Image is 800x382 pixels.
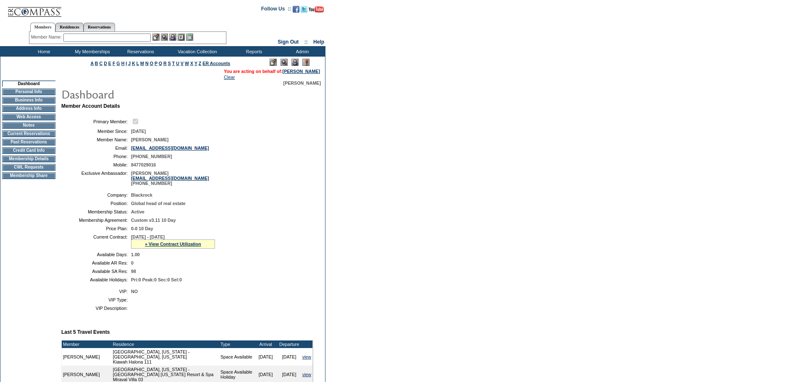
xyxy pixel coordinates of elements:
td: Personal Info [2,88,55,95]
td: Reports [229,46,277,57]
td: Past Reservations [2,139,55,146]
a: E [108,61,111,66]
a: Sign Out [278,39,299,45]
td: Notes [2,122,55,129]
a: Help [313,39,324,45]
td: Residence [112,340,219,348]
span: 1.00 [131,252,140,257]
img: Subscribe to our YouTube Channel [309,6,324,13]
a: R [163,61,167,66]
img: pgTtlDashboard.gif [61,86,229,102]
td: Current Contract: [65,234,128,249]
td: Membership Details [2,156,55,162]
a: Become our fan on Facebook [293,8,299,13]
td: CWL Requests [2,164,55,171]
span: You are acting on behalf of: [224,69,320,74]
a: Q [159,61,162,66]
td: [DATE] [278,348,301,366]
img: b_calculator.gif [186,34,193,41]
td: Reservations [115,46,164,57]
td: Email: [65,146,128,151]
span: 0 [131,260,134,265]
td: Current Reservations [2,130,55,137]
a: view [302,354,311,359]
td: Member Since: [65,129,128,134]
img: Edit Mode [270,59,277,66]
b: Last 5 Travel Events [61,329,110,335]
td: Member Name: [65,137,128,142]
td: Price Plan: [65,226,128,231]
td: Follow Us :: [261,5,291,15]
img: b_edit.gif [152,34,160,41]
span: [PHONE_NUMBER] [131,154,172,159]
td: Position: [65,201,128,206]
span: [PERSON_NAME] [PHONE_NUMBER] [131,171,209,186]
span: 8477029016 [131,162,156,167]
span: Pri:0 Peak:0 Sec:0 Sel:0 [131,277,182,282]
td: Address Info [2,105,55,112]
td: Membership Share [2,172,55,179]
td: Company: [65,192,128,197]
td: VIP: [65,289,128,294]
a: F [113,61,115,66]
b: Member Account Details [61,103,120,109]
a: ER Accounts [202,61,230,66]
a: N [145,61,149,66]
a: Clear [224,75,235,80]
a: O [150,61,153,66]
a: Subscribe to our YouTube Channel [309,8,324,13]
a: Z [199,61,202,66]
a: Reservations [84,23,115,31]
a: » View Contract Utilization [145,242,201,247]
td: Exclusive Ambassador: [65,171,128,186]
a: K [132,61,135,66]
a: B [95,61,98,66]
a: C [99,61,102,66]
span: [PERSON_NAME] [283,81,321,86]
span: Blackrock [131,192,152,197]
td: Admin [277,46,325,57]
td: Vacation Collection [164,46,229,57]
a: V [181,61,184,66]
span: [DATE] - [DATE] [131,234,165,239]
td: Mobile: [65,162,128,167]
td: Available AR Res: [65,260,128,265]
div: Member Name: [31,34,63,41]
td: [DATE] [254,348,278,366]
img: Log Concern/Member Elevation [302,59,310,66]
a: D [104,61,107,66]
a: Follow us on Twitter [301,8,307,13]
a: S [168,61,171,66]
span: :: [304,39,308,45]
span: [PERSON_NAME] [131,137,168,142]
a: view [302,372,311,377]
img: View Mode [281,59,288,66]
img: View [161,34,168,41]
td: Space Available [219,348,254,366]
a: [PERSON_NAME] [283,69,320,74]
span: [DATE] [131,129,146,134]
span: Active [131,209,144,214]
td: Arrival [254,340,278,348]
span: 0-0 10 Day [131,226,153,231]
img: Impersonate [169,34,176,41]
td: [PERSON_NAME] [62,348,112,366]
td: Credit Card Info [2,147,55,154]
td: Dashboard [2,81,55,87]
td: Web Access [2,114,55,120]
a: H [121,61,125,66]
a: G [116,61,120,66]
td: Membership Agreement: [65,218,128,223]
a: [EMAIL_ADDRESS][DOMAIN_NAME] [131,146,209,151]
td: Available Holidays: [65,277,128,282]
td: Membership Status: [65,209,128,214]
td: Member [62,340,112,348]
td: Business Info [2,97,55,104]
a: W [185,61,189,66]
a: U [176,61,179,66]
td: Phone: [65,154,128,159]
span: Global head of real estate [131,201,186,206]
img: Become our fan on Facebook [293,6,299,13]
a: Y [194,61,197,66]
td: VIP Type: [65,297,128,302]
